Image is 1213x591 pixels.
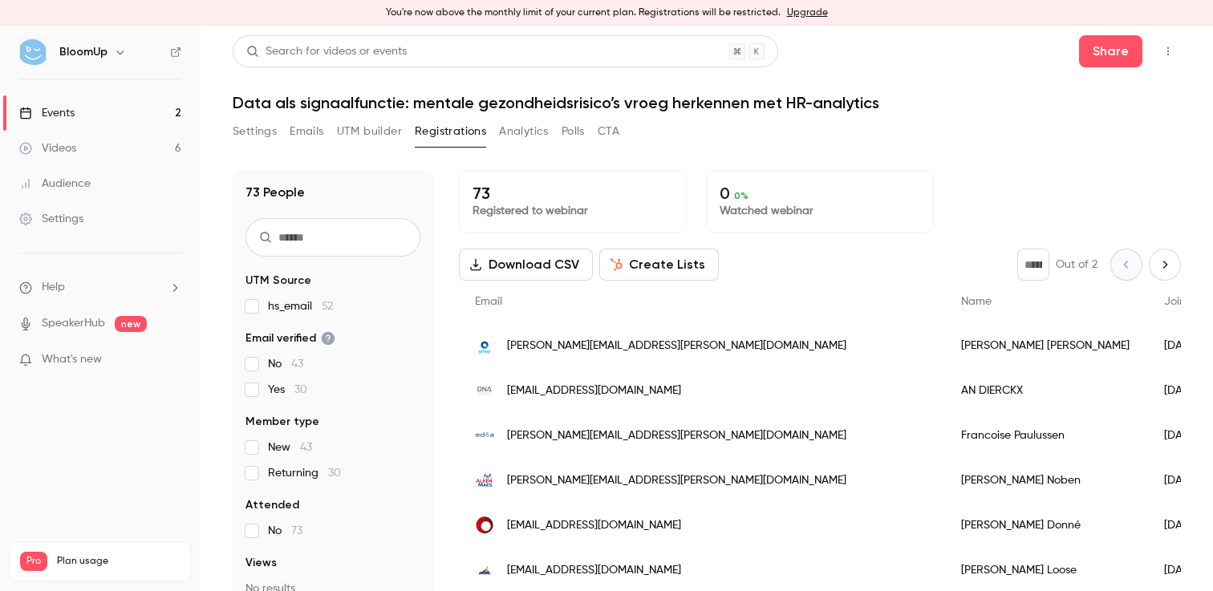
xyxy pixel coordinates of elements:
span: 43 [291,358,303,370]
div: Audience [19,176,91,192]
div: [PERSON_NAME] Noben [945,458,1148,503]
p: 73 [473,184,673,203]
span: hs_email [268,298,333,314]
button: Download CSV [459,249,593,281]
button: UTM builder [337,119,402,144]
span: Views [245,555,277,571]
p: 0 [720,184,920,203]
li: help-dropdown-opener [19,279,181,296]
h1: 73 People [245,183,305,202]
a: Upgrade [787,6,828,19]
button: Create Lists [599,249,719,281]
p: Watched webinar [720,203,920,219]
span: 30 [294,384,307,395]
span: 43 [300,442,312,453]
span: New [268,439,312,455]
span: [PERSON_NAME][EMAIL_ADDRESS][PERSON_NAME][DOMAIN_NAME] [507,472,846,489]
div: Videos [19,140,76,156]
span: What's new [42,351,102,368]
img: pulso-group.com [475,336,494,355]
img: dna-solutions.be [475,381,494,400]
button: CTA [598,119,619,144]
button: Emails [290,119,323,144]
span: new [115,316,147,332]
span: 30 [328,468,341,479]
img: poolstok.be [475,561,494,580]
div: Search for videos or events [246,43,407,60]
span: Attended [245,497,299,513]
span: Member type [245,414,319,430]
span: [EMAIL_ADDRESS][DOMAIN_NAME] [507,517,681,534]
span: Plan usage [57,555,181,568]
p: Out of 2 [1056,257,1097,273]
div: Events [19,105,75,121]
button: Registrations [415,119,486,144]
span: Yes [268,382,307,398]
div: AN DIERCKX [945,368,1148,413]
span: Pro [20,552,47,571]
a: SpeakerHub [42,315,105,332]
span: Email [475,296,502,307]
span: No [268,523,302,539]
span: [EMAIL_ADDRESS][DOMAIN_NAME] [507,383,681,399]
h6: BloomUp [59,44,108,60]
span: No [268,356,303,372]
div: Francoise Paulussen [945,413,1148,458]
button: Polls [562,119,585,144]
img: benedictuspoort.be [475,516,494,535]
button: Settings [233,119,277,144]
iframe: Noticeable Trigger [162,353,181,367]
h1: Data als signaalfunctie: mentale gezondheidsrisico’s vroeg herkennen met HR-analytics [233,93,1181,112]
span: Name [961,296,992,307]
span: Returning [268,465,341,481]
span: [PERSON_NAME][EMAIL_ADDRESS][PERSON_NAME][DOMAIN_NAME] [507,338,846,354]
span: 73 [291,525,302,536]
span: Email verified [245,330,335,346]
button: Next page [1149,249,1181,281]
span: UTM Source [245,273,311,289]
button: Share [1079,35,1142,67]
button: Analytics [499,119,549,144]
img: edna.eu [475,426,494,445]
img: BloomUp [20,39,46,65]
p: Registered to webinar [473,203,673,219]
span: Help [42,279,65,296]
span: [EMAIL_ADDRESS][DOMAIN_NAME] [507,562,681,579]
span: 52 [322,301,333,312]
img: alken-maes.com [475,471,494,490]
span: 0 % [734,190,748,201]
div: [PERSON_NAME] [PERSON_NAME] [945,323,1148,368]
span: [PERSON_NAME][EMAIL_ADDRESS][PERSON_NAME][DOMAIN_NAME] [507,427,846,444]
div: Settings [19,211,83,227]
div: [PERSON_NAME] Donné [945,503,1148,548]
